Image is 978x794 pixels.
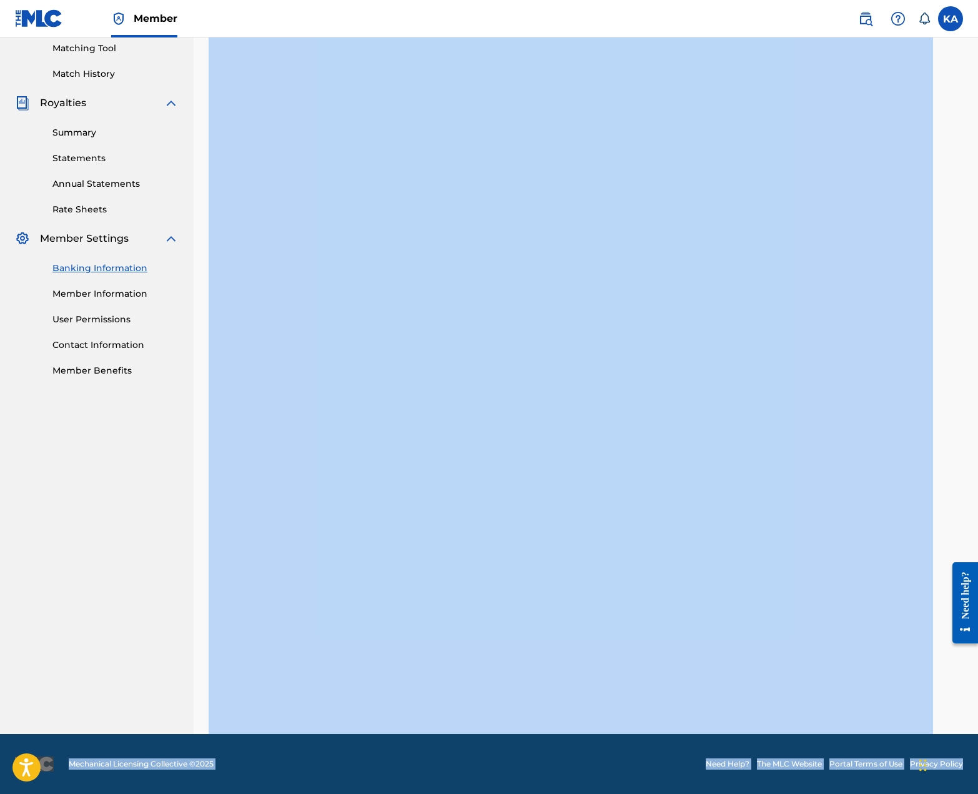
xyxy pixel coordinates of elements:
a: Member Benefits [52,364,179,377]
a: User Permissions [52,313,179,326]
div: Drag [919,747,927,784]
img: search [858,11,873,26]
img: Royalties [15,96,30,111]
img: MLC Logo [15,9,63,27]
img: help [891,11,906,26]
a: Need Help? [706,758,749,770]
a: Annual Statements [52,177,179,191]
span: Member [134,11,177,26]
iframe: Chat Widget [916,734,978,794]
a: Privacy Policy [910,758,963,770]
div: Notifications [918,12,931,25]
a: Summary [52,126,179,139]
a: Portal Terms of Use [829,758,902,770]
div: User Menu [938,6,963,31]
a: Contact Information [52,339,179,352]
img: Top Rightsholder [111,11,126,26]
a: Member Information [52,287,179,300]
img: expand [164,231,179,246]
img: logo [15,757,54,772]
span: Royalties [40,96,86,111]
span: Member Settings [40,231,129,246]
img: Member Settings [15,231,30,246]
a: Match History [52,67,179,81]
a: Statements [52,152,179,165]
img: expand [164,96,179,111]
a: The MLC Website [757,758,822,770]
a: Rate Sheets [52,203,179,216]
a: Matching Tool [52,42,179,55]
iframe: Resource Center [943,549,978,656]
div: Help [886,6,911,31]
span: Mechanical Licensing Collective © 2025 [69,758,214,770]
a: Public Search [853,6,878,31]
a: Banking Information [52,262,179,275]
